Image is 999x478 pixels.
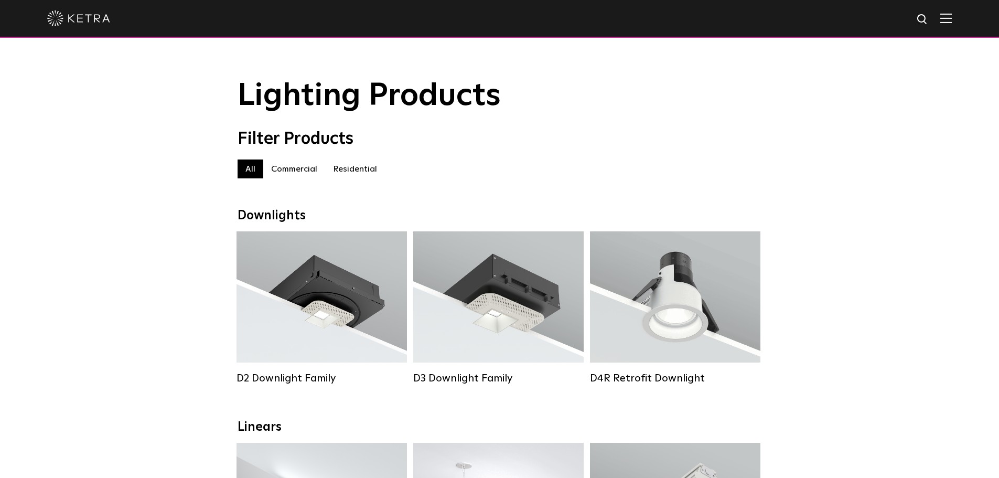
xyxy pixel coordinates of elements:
img: ketra-logo-2019-white [47,10,110,26]
a: D2 Downlight Family Lumen Output:1200Colors:White / Black / Gloss Black / Silver / Bronze / Silve... [237,231,407,385]
div: D4R Retrofit Downlight [590,372,760,385]
a: D4R Retrofit Downlight Lumen Output:800Colors:White / BlackBeam Angles:15° / 25° / 40° / 60°Watta... [590,231,760,385]
div: Linears [238,420,762,435]
label: Commercial [263,160,325,178]
img: Hamburger%20Nav.svg [940,13,952,23]
div: Downlights [238,208,762,224]
a: D3 Downlight Family Lumen Output:700 / 900 / 1100Colors:White / Black / Silver / Bronze / Paintab... [413,231,584,385]
div: D3 Downlight Family [413,372,584,385]
div: D2 Downlight Family [237,372,407,385]
label: Residential [325,160,385,178]
div: Filter Products [238,129,762,149]
label: All [238,160,263,178]
img: search icon [916,13,929,26]
span: Lighting Products [238,80,501,112]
